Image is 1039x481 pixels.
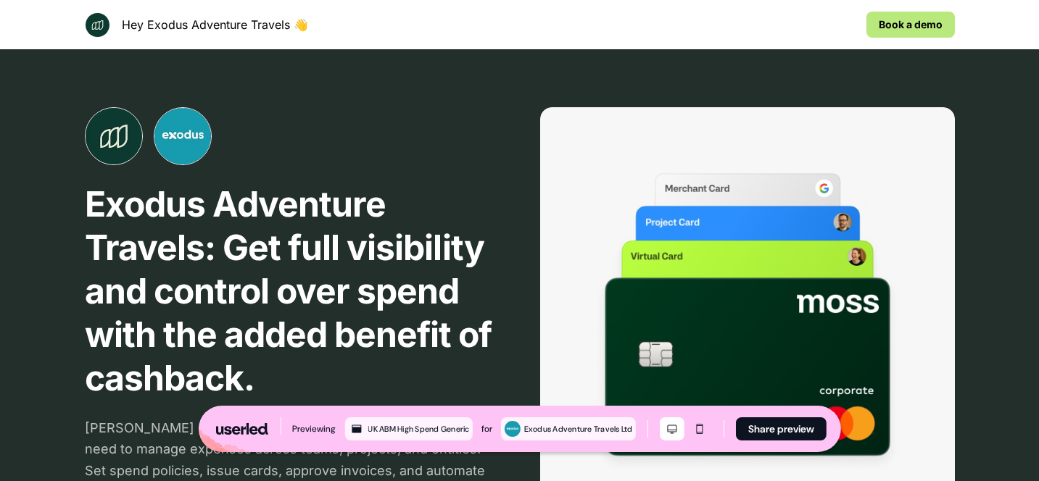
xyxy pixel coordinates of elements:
p: Hey Exodus Adventure Travels 👋 [122,16,308,33]
div: Exodus Adventure Travels Ltd [524,422,633,435]
p: Exodus Adventure Travels: Get full visibility and control over spend with the added benefit of ca... [85,183,500,400]
div: for [481,422,492,436]
button: Desktop mode [660,417,684,440]
a: Book a demo [866,12,955,38]
div: UK ABM High Spend Generic [368,422,469,435]
div: Previewing [292,422,336,436]
button: Share preview [736,417,827,440]
button: Mobile mode [687,417,712,440]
